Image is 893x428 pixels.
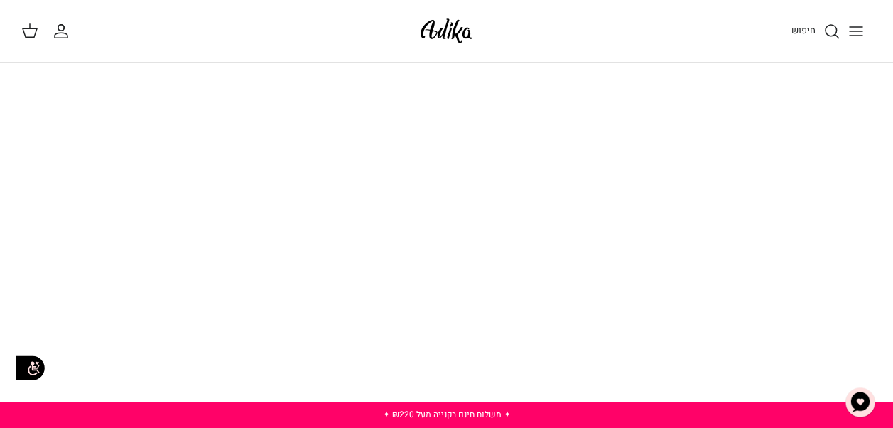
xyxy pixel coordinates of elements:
[839,381,882,424] button: צ'אט
[791,23,840,40] a: חיפוש
[53,23,75,40] a: החשבון שלי
[416,14,477,48] img: Adika IL
[791,23,816,37] span: חיפוש
[11,348,50,387] img: accessibility_icon02.svg
[383,408,511,421] a: ✦ משלוח חינם בקנייה מעל ₪220 ✦
[840,16,872,47] button: Toggle menu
